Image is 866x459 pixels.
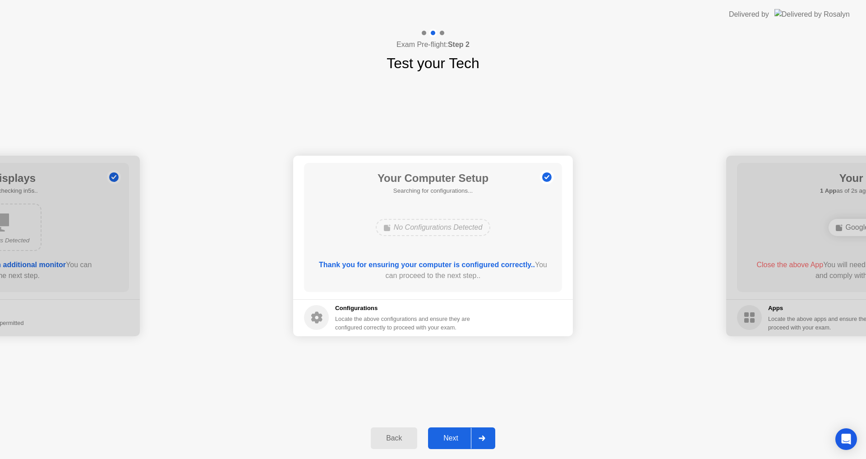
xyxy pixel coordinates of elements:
div: Back [373,434,415,442]
button: Next [428,427,495,449]
div: You can proceed to the next step.. [317,260,549,281]
div: Delivered by [729,9,769,20]
div: No Configurations Detected [376,219,491,236]
h1: Test your Tech [387,52,479,74]
b: Step 2 [448,41,470,48]
button: Back [371,427,417,449]
b: Thank you for ensuring your computer is configured correctly.. [319,261,535,269]
img: Delivered by Rosalyn [774,9,850,19]
h1: Your Computer Setup [378,170,488,186]
div: Locate the above configurations and ensure they are configured correctly to proceed with your exam. [335,315,472,332]
div: Next [431,434,471,442]
div: Open Intercom Messenger [835,428,857,450]
h5: Configurations [335,304,472,313]
h5: Searching for configurations... [378,186,488,195]
h4: Exam Pre-flight: [396,39,470,50]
